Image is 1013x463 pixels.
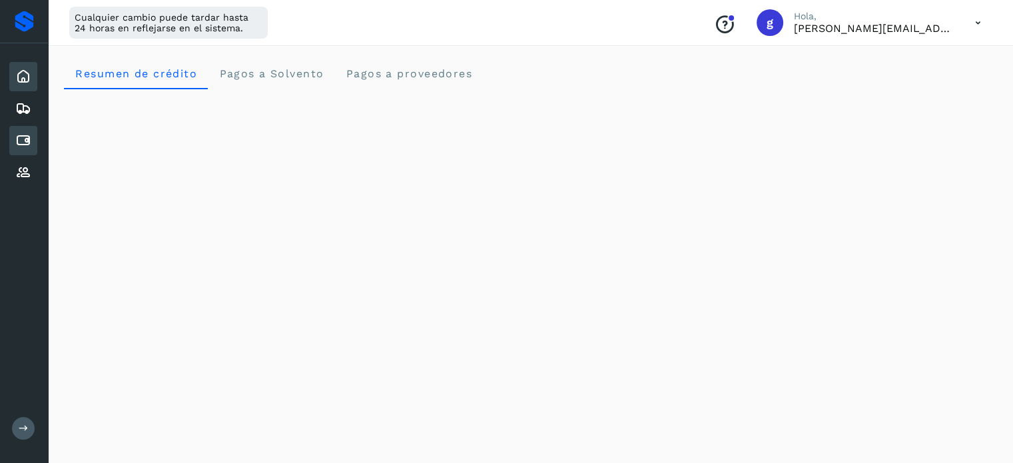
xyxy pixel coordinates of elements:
span: Pagos a proveedores [345,67,472,80]
div: Cualquier cambio puede tardar hasta 24 horas en reflejarse en el sistema. [69,7,268,39]
div: Inicio [9,62,37,91]
span: Pagos a Solvento [218,67,324,80]
p: guillermo.alvarado@nurib.com.mx [794,22,954,35]
p: Hola, [794,11,954,22]
div: Embarques [9,94,37,123]
div: Proveedores [9,158,37,187]
span: Resumen de crédito [75,67,197,80]
div: Cuentas por pagar [9,126,37,155]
